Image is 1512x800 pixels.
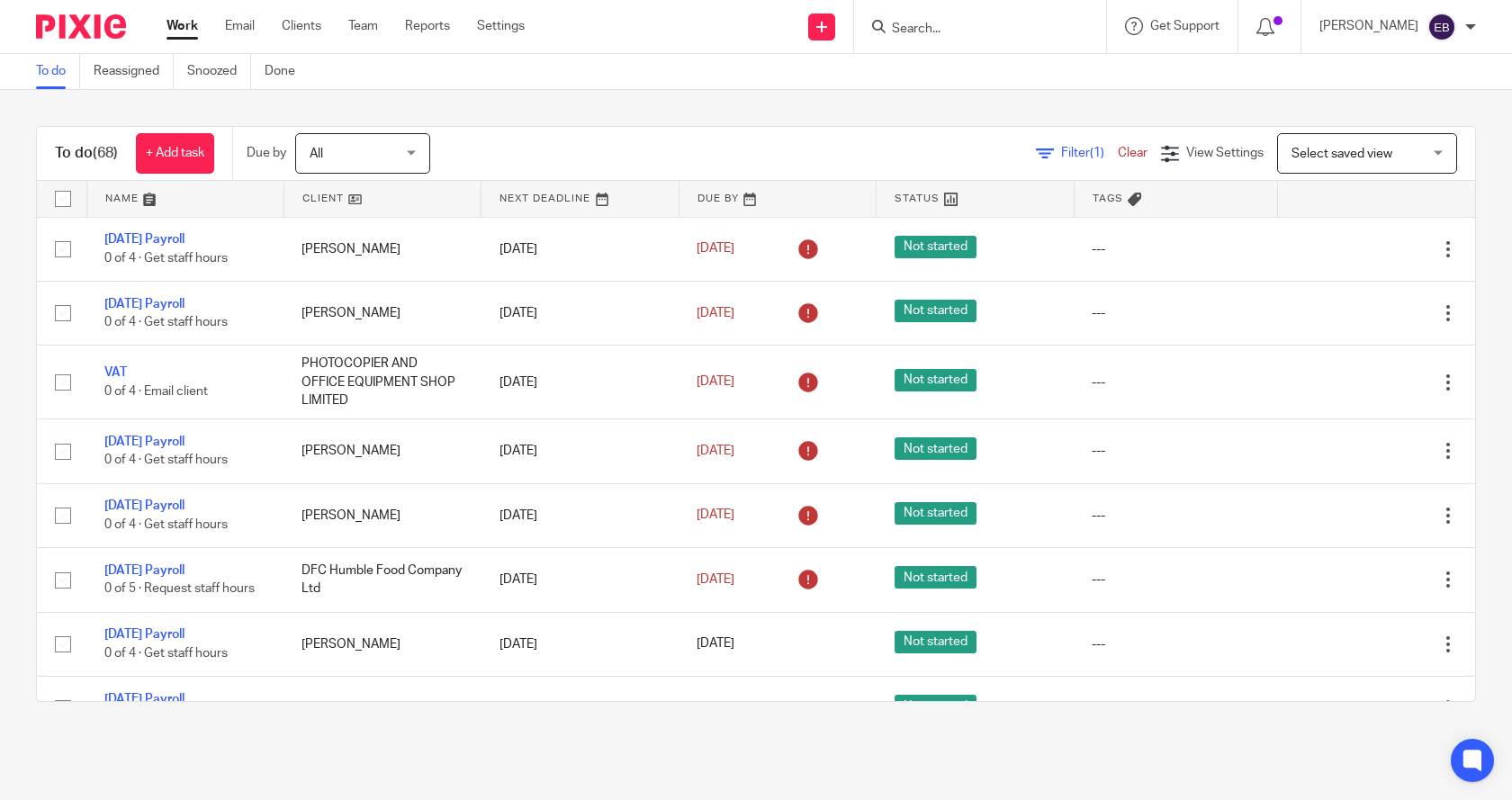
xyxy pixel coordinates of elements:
span: Tags [1093,193,1123,203]
img: Pixie [36,14,126,39]
span: Select saved view [1291,148,1392,160]
a: [DATE] Payroll [104,564,184,577]
a: Reassigned [94,54,174,89]
td: [DATE] [481,217,679,281]
td: PHOTOCOPIER AND OFFICE EQUIPMENT SHOP LIMITED [283,346,481,419]
span: Not started [895,695,976,717]
td: [DATE] [481,346,679,419]
td: DFC Humble Food Company Ltd [283,548,481,612]
td: [PERSON_NAME] [283,676,481,740]
a: Clear [1118,147,1147,159]
div: --- [1092,304,1259,322]
span: 0 of 5 · Request staff hours [104,582,255,595]
span: Filter [1061,147,1118,159]
td: [DATE] [481,281,679,345]
a: [DATE] Payroll [104,499,184,512]
span: Not started [895,300,976,322]
p: [PERSON_NAME] [1319,17,1418,35]
span: Not started [895,566,976,589]
div: --- [1092,571,1259,589]
a: Clients [282,17,321,35]
div: --- [1092,442,1259,460]
div: --- [1092,635,1259,653]
td: [DATE] [481,676,679,740]
span: (1) [1090,147,1104,159]
a: [DATE] Payroll [104,436,184,448]
p: Due by [247,144,286,162]
span: Not started [895,502,976,525]
span: [DATE] [697,573,734,586]
span: [DATE] [697,307,734,319]
span: [DATE] [697,509,734,522]
a: Snoozed [187,54,251,89]
td: [DATE] [481,612,679,676]
span: (68) [93,146,118,160]
div: --- [1092,507,1259,525]
td: [PERSON_NAME] [283,419,481,483]
input: Search [890,22,1052,38]
a: + Add task [136,133,214,174]
span: 0 of 4 · Email client [104,385,208,398]
span: 0 of 4 · Get staff hours [104,252,228,265]
a: [DATE] Payroll [104,298,184,310]
span: All [310,148,323,160]
a: Team [348,17,378,35]
a: Work [166,17,198,35]
span: View Settings [1186,147,1264,159]
h1: To do [55,144,118,163]
div: --- [1092,373,1259,391]
span: [DATE] [697,638,734,651]
td: [PERSON_NAME] [283,483,481,547]
a: To do [36,54,80,89]
span: 0 of 4 · Get staff hours [104,647,228,660]
span: 0 of 4 · Get staff hours [104,518,228,531]
span: [DATE] [697,243,734,256]
span: 0 of 4 · Get staff hours [104,454,228,467]
div: --- [1092,699,1259,717]
div: --- [1092,240,1259,258]
span: [DATE] [697,445,734,457]
td: [DATE] [481,483,679,547]
a: VAT [104,366,127,379]
a: Done [265,54,309,89]
span: [DATE] [697,376,734,389]
a: [DATE] Payroll [104,693,184,706]
span: Get Support [1150,20,1219,32]
span: Not started [895,631,976,653]
a: Reports [405,17,450,35]
td: [DATE] [481,548,679,612]
a: [DATE] Payroll [104,233,184,246]
span: Not started [895,236,976,258]
a: Email [225,17,255,35]
span: 0 of 4 · Get staff hours [104,316,228,328]
span: Not started [895,369,976,391]
td: [PERSON_NAME] [283,217,481,281]
td: [PERSON_NAME] [283,281,481,345]
img: svg%3E [1427,13,1456,41]
a: [DATE] Payroll [104,628,184,641]
span: Not started [895,437,976,460]
a: Settings [477,17,525,35]
td: [PERSON_NAME] [283,612,481,676]
td: [DATE] [481,419,679,483]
